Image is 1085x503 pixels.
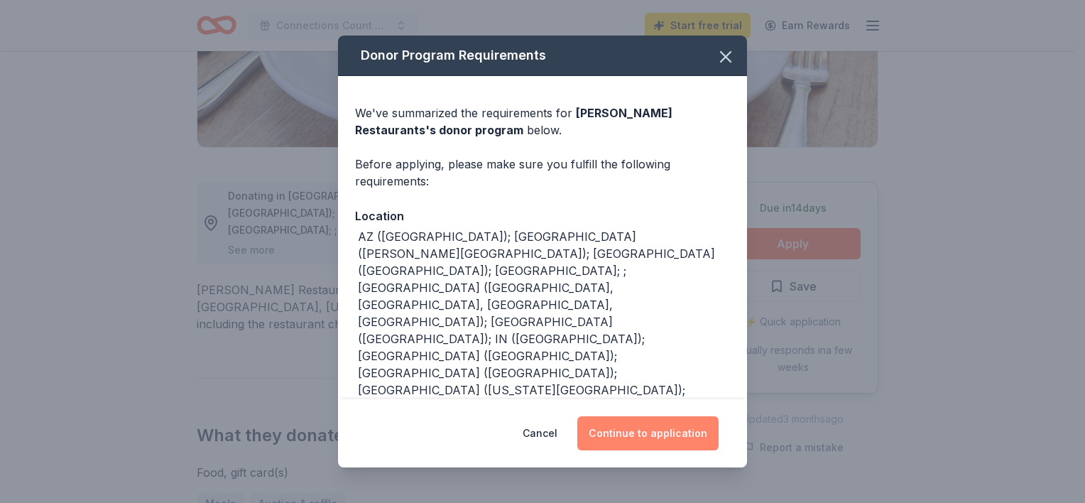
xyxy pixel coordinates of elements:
div: We've summarized the requirements for below. [355,104,730,139]
button: Cancel [523,416,557,450]
button: Continue to application [577,416,719,450]
div: Before applying, please make sure you fulfill the following requirements: [355,156,730,190]
div: Donor Program Requirements [338,36,747,76]
div: Location [355,207,730,225]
